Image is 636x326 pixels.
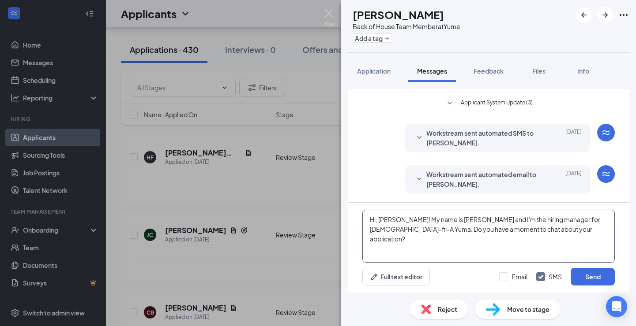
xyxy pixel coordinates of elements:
svg: SmallChevronDown [444,98,455,109]
span: Info [577,67,589,75]
textarea: Hi, [PERSON_NAME]! My name is [PERSON_NAME] and I'm the hiring manager for [DEMOGRAPHIC_DATA]-fil... [362,210,615,263]
svg: ArrowLeftNew [579,10,589,20]
svg: SmallChevronDown [414,133,425,143]
h1: [PERSON_NAME] [353,7,444,22]
button: Full text editorPen [362,268,430,285]
span: [DATE] [565,170,582,189]
svg: WorkstreamLogo [601,127,611,138]
span: Application [357,67,391,75]
button: ArrowRight [597,7,613,23]
span: Workstream sent automated SMS to [PERSON_NAME]. [426,128,542,148]
span: [DATE] [565,128,582,148]
span: Move to stage [507,304,549,314]
svg: Ellipses [618,10,629,20]
button: PlusAdd a tag [353,33,392,43]
svg: SmallChevronDown [414,174,425,185]
button: Send [571,268,615,285]
span: Messages [417,67,447,75]
span: Workstream sent automated email to [PERSON_NAME]. [426,170,542,189]
div: Back of House Team Member at Yuma [353,22,460,31]
svg: ArrowRight [600,10,610,20]
span: Applicant System Update (3) [461,98,533,109]
span: Files [532,67,546,75]
span: Feedback [474,67,504,75]
button: ArrowLeftNew [576,7,592,23]
span: Reject [438,304,457,314]
div: Open Intercom Messenger [606,296,627,317]
svg: WorkstreamLogo [601,169,611,179]
svg: Pen [370,272,379,281]
button: SmallChevronDownApplicant System Update (3) [444,98,533,109]
svg: Plus [384,36,390,41]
